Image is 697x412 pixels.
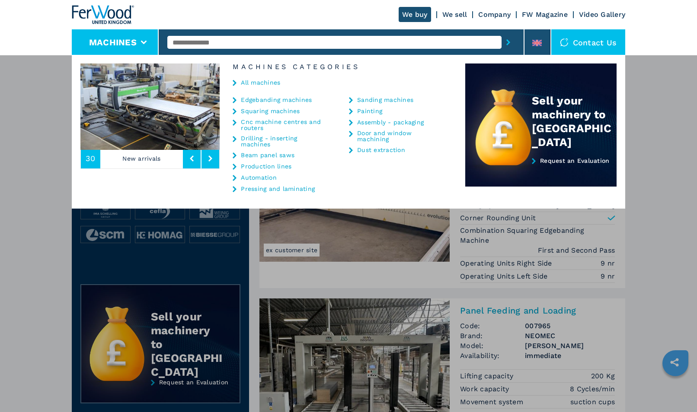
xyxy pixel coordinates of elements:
img: image [220,63,359,150]
img: image [80,63,220,150]
a: Cnc machine centres and routers [241,119,327,131]
a: Video Gallery [579,10,625,19]
a: Company [478,10,511,19]
a: Assembly - packaging [357,119,424,125]
div: Contact us [551,29,626,55]
a: All machines [241,79,280,86]
p: New arrivals [100,149,183,168]
span: 30 [86,155,96,162]
a: Painting [357,108,382,114]
h6: Machines Categories [220,63,465,70]
a: Sanding machines [357,97,413,103]
img: Ferwood [72,5,134,24]
a: We sell [442,10,467,19]
a: Production lines [241,163,291,169]
div: Sell your machinery to [GEOGRAPHIC_DATA] [532,94,617,149]
a: Pressing and laminating [241,186,315,192]
button: submit-button [502,32,515,52]
a: We buy [399,7,431,22]
a: Request an Evaluation [465,157,617,187]
a: Door and window machining [357,130,444,142]
a: Squaring machines [241,108,300,114]
a: Edgebanding machines [241,97,312,103]
a: FW Magazine [522,10,568,19]
a: Dust extraction [357,147,405,153]
a: Beam panel saws [241,152,294,158]
a: Automation [241,174,277,181]
img: Contact us [560,38,569,47]
button: Machines [89,37,137,48]
a: Drilling - inserting machines [241,135,327,147]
